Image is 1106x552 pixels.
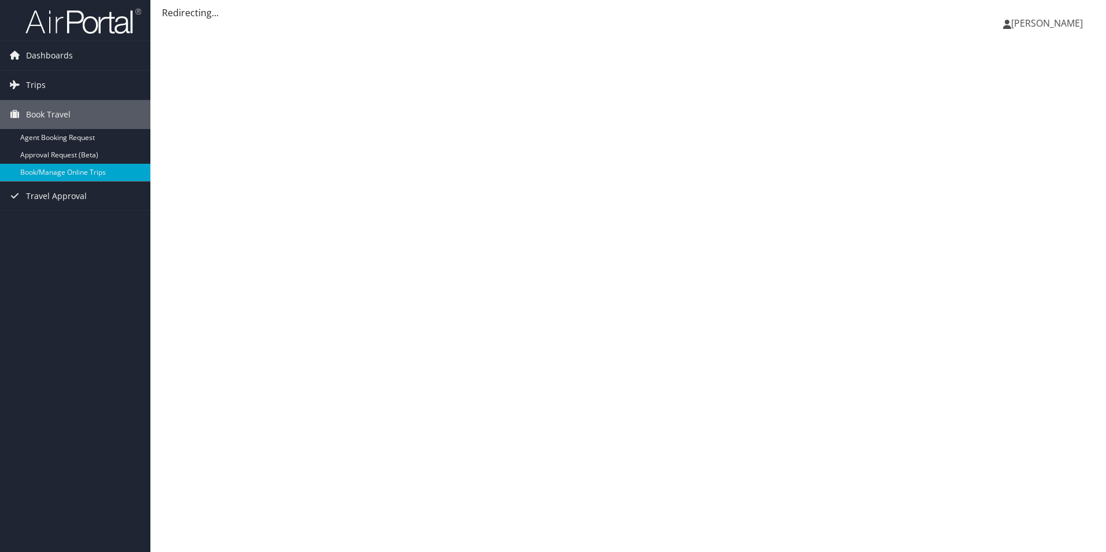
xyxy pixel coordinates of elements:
[26,41,73,70] span: Dashboards
[1011,17,1083,30] span: [PERSON_NAME]
[26,100,71,129] span: Book Travel
[26,71,46,100] span: Trips
[1003,6,1094,41] a: [PERSON_NAME]
[162,6,1094,20] div: Redirecting...
[25,8,141,35] img: airportal-logo.png
[26,182,87,211] span: Travel Approval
